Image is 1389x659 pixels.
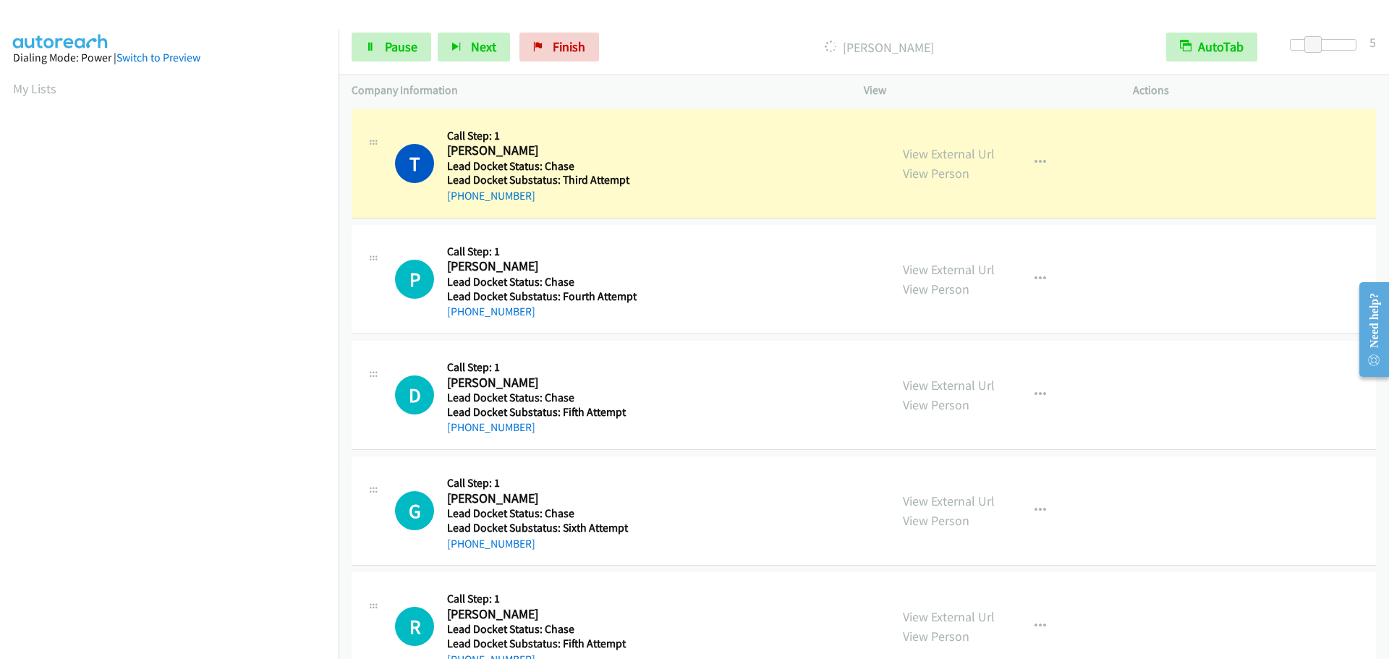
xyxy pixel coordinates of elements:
div: The call is yet to be attempted [395,491,434,530]
iframe: Resource Center [1347,272,1389,387]
a: My Lists [13,80,56,97]
div: Dialing Mode: Power | [13,49,326,67]
a: View Person [903,281,969,297]
h1: G [395,491,434,530]
h5: Lead Docket Substatus: Fifth Attempt [447,405,632,420]
h2: [PERSON_NAME] [447,490,632,507]
h1: T [395,144,434,183]
h5: Lead Docket Substatus: Fifth Attempt [447,637,632,651]
span: Pause [385,38,417,55]
a: View External Url [903,145,995,162]
h5: Lead Docket Status: Chase [447,275,637,289]
h5: Call Step: 1 [447,129,632,143]
a: [PHONE_NUMBER] [447,420,535,434]
p: Actions [1133,82,1376,99]
a: [PHONE_NUMBER] [447,537,535,550]
a: View Person [903,628,969,645]
h5: Lead Docket Status: Chase [447,391,632,405]
div: The call is yet to be attempted [395,607,434,646]
h1: P [395,260,434,299]
a: View Person [903,165,969,182]
h5: Lead Docket Status: Chase [447,159,632,174]
a: Switch to Preview [116,51,200,64]
a: Pause [352,33,431,61]
div: 5 [1369,33,1376,52]
button: AutoTab [1166,33,1257,61]
button: Next [438,33,510,61]
p: [PERSON_NAME] [619,38,1140,57]
h1: D [395,375,434,414]
a: View Person [903,396,969,413]
a: View External Url [903,377,995,394]
h2: [PERSON_NAME] [447,375,632,391]
a: Finish [519,33,599,61]
h5: Lead Docket Substatus: Fourth Attempt [447,289,637,304]
h5: Call Step: 1 [447,476,632,490]
p: Company Information [352,82,838,99]
a: [PHONE_NUMBER] [447,189,535,203]
h5: Call Step: 1 [447,360,632,375]
div: The call is yet to be attempted [395,375,434,414]
a: View External Url [903,608,995,625]
a: View External Url [903,261,995,278]
p: View [864,82,1107,99]
h5: Call Step: 1 [447,245,637,259]
h5: Lead Docket Status: Chase [447,506,632,521]
a: [PHONE_NUMBER] [447,305,535,318]
span: Next [471,38,496,55]
h2: [PERSON_NAME] [447,143,632,159]
h1: R [395,607,434,646]
a: View Person [903,512,969,529]
h2: [PERSON_NAME] [447,606,632,623]
h5: Call Step: 1 [447,592,632,606]
h5: Lead Docket Substatus: Sixth Attempt [447,521,632,535]
h5: Lead Docket Status: Chase [447,622,632,637]
div: The call is yet to be attempted [395,260,434,299]
h2: [PERSON_NAME] [447,258,632,275]
span: Finish [553,38,585,55]
a: View External Url [903,493,995,509]
h5: Lead Docket Substatus: Third Attempt [447,173,632,187]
